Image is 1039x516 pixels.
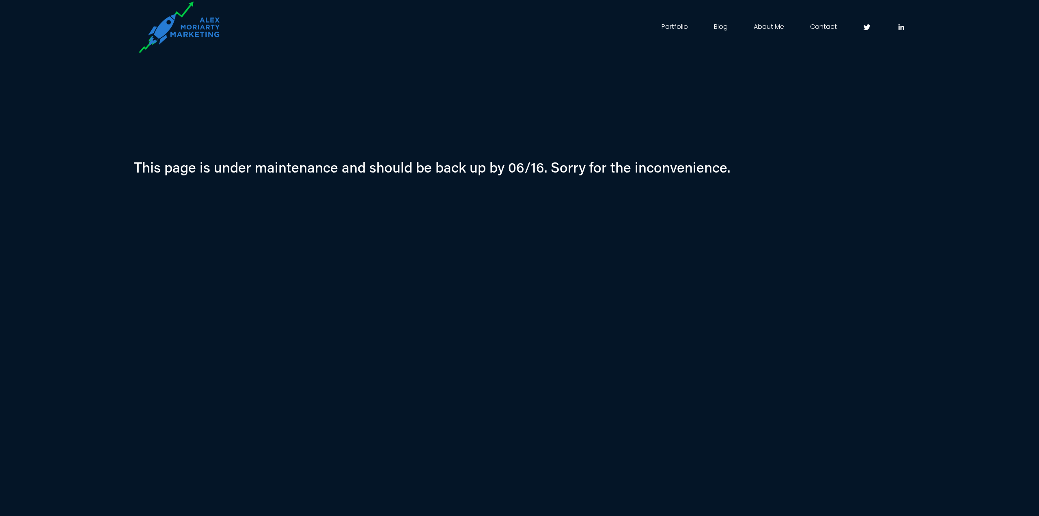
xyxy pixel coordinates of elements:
[714,21,728,34] a: Blog
[863,23,871,31] a: Twitter
[134,1,238,53] img: AlexMoriarty
[897,23,905,31] a: LinkedIn
[662,21,688,34] a: Portfolio
[754,21,784,34] a: About Me
[134,158,873,177] h3: This page is under maintenance and should be back up by 06/16. Sorry for the inconvenience.
[810,21,837,34] a: Contact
